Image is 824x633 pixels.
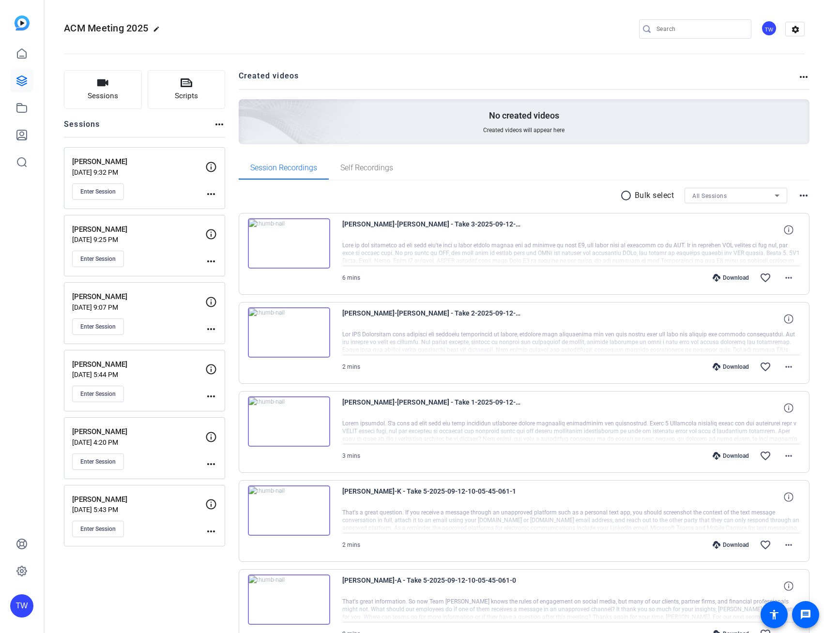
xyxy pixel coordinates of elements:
div: Download [708,541,754,549]
p: Bulk select [635,190,674,201]
span: Enter Session [80,188,116,196]
mat-icon: favorite_border [760,450,771,462]
button: Enter Session [72,521,124,537]
span: Enter Session [80,323,116,331]
mat-icon: more_horiz [205,391,217,402]
button: Enter Session [72,251,124,267]
mat-icon: more_horiz [205,256,217,267]
button: Enter Session [72,386,124,402]
span: Scripts [175,90,198,102]
span: Enter Session [80,390,116,398]
span: [PERSON_NAME]-A - Take 5-2025-09-12-10-05-45-061-0 [342,574,521,598]
mat-icon: more_horiz [205,526,217,537]
span: ACM Meeting 2025 [64,22,148,34]
button: Scripts [148,70,226,109]
input: Search [656,23,744,35]
mat-icon: settings [786,22,805,37]
mat-icon: more_horiz [783,539,794,551]
mat-icon: favorite_border [760,272,771,284]
mat-icon: more_horiz [214,119,225,130]
span: Self Recordings [340,164,393,172]
button: Enter Session [72,453,124,470]
span: Enter Session [80,458,116,466]
span: [PERSON_NAME]-[PERSON_NAME] - Take 3-2025-09-12-11-21-28-775-0 [342,218,521,241]
span: Created videos will appear here [483,126,565,134]
span: [PERSON_NAME]-[PERSON_NAME] - Take 2-2025-09-12-11-18-34-689-0 [342,307,521,331]
p: [DATE] 9:32 PM [72,168,205,176]
div: TW [10,594,33,618]
span: 2 mins [342,363,360,370]
button: Enter Session [72,318,124,335]
div: Download [708,274,754,282]
div: Download [708,452,754,460]
img: thumb-nail [248,307,330,358]
mat-icon: more_horiz [783,361,794,373]
mat-icon: more_horiz [205,458,217,470]
button: Sessions [64,70,142,109]
p: [DATE] 5:43 PM [72,506,205,513]
p: No created videos [489,110,559,121]
mat-icon: accessibility [768,609,780,620]
mat-icon: message [800,609,811,620]
span: [PERSON_NAME]-[PERSON_NAME] - Take 1-2025-09-12-11-14-11-750-0 [342,396,521,420]
mat-icon: favorite_border [760,539,771,551]
mat-icon: more_horiz [205,188,217,200]
div: TW [761,20,777,36]
mat-icon: favorite_border [760,361,771,373]
p: [PERSON_NAME] [72,156,205,167]
p: [PERSON_NAME] [72,291,205,302]
img: Creted videos background [130,3,361,213]
img: thumb-nail [248,485,330,536]
mat-icon: edit [153,26,165,37]
div: Download [708,363,754,371]
mat-icon: more_horiz [798,190,809,201]
p: [DATE] 5:44 PM [72,371,205,378]
h2: Sessions [64,119,100,137]
mat-icon: radio_button_unchecked [620,190,635,201]
span: 3 mins [342,452,360,459]
p: [DATE] 9:25 PM [72,236,205,243]
p: [PERSON_NAME] [72,359,205,370]
img: thumb-nail [248,574,330,625]
span: Enter Session [80,525,116,533]
span: [PERSON_NAME]-K - Take 5-2025-09-12-10-05-45-061-1 [342,485,521,509]
img: thumb-nail [248,218,330,269]
p: [PERSON_NAME] [72,426,205,437]
mat-icon: more_horiz [798,71,809,83]
span: Session Recordings [250,164,317,172]
p: [PERSON_NAME] [72,224,205,235]
img: blue-gradient.svg [15,15,30,30]
img: thumb-nail [248,396,330,447]
span: All Sessions [692,193,727,199]
p: [PERSON_NAME] [72,494,205,505]
p: [DATE] 4:20 PM [72,438,205,446]
mat-icon: more_horiz [783,272,794,284]
mat-icon: more_horiz [783,450,794,462]
span: Sessions [88,90,118,102]
ngx-avatar: Tracy Wagner [761,20,778,37]
span: 2 mins [342,542,360,548]
button: Enter Session [72,183,124,200]
span: Enter Session [80,255,116,263]
p: [DATE] 9:07 PM [72,303,205,311]
h2: Created videos [239,70,798,89]
span: 6 mins [342,274,360,281]
mat-icon: more_horiz [205,323,217,335]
